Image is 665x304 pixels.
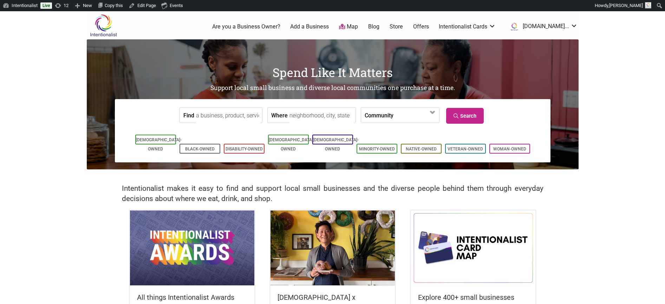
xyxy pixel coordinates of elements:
[136,137,182,151] a: [DEMOGRAPHIC_DATA]-Owned
[313,137,359,151] a: [DEMOGRAPHIC_DATA]-Owned
[359,147,395,151] a: Minority-Owned
[196,108,260,123] input: a business, product, service
[183,108,194,123] label: Find
[390,23,403,31] a: Store
[365,108,393,123] label: Community
[339,23,358,31] a: Map
[439,23,496,31] a: Intentionalist Cards
[87,84,579,92] h2: Support local small business and diverse local communities one purchase at a time.
[411,211,535,285] img: Intentionalist Card Map
[122,183,543,204] h2: Intentionalist makes it easy to find and support local small businesses and the diverse people be...
[506,20,578,33] li: ist.com...
[448,147,483,151] a: Veteran-Owned
[413,23,429,31] a: Offers
[290,23,329,31] a: Add a Business
[406,147,437,151] a: Native-Owned
[368,23,379,31] a: Blog
[87,14,120,37] img: Intentionalist
[446,108,484,124] a: Search
[130,211,254,285] img: Intentionalist Awards
[269,137,314,151] a: [DEMOGRAPHIC_DATA]-Owned
[226,147,263,151] a: Disability-Owned
[418,292,528,302] h5: Explore 400+ small businesses
[185,147,215,151] a: Black-Owned
[506,20,578,33] a: [DOMAIN_NAME]...
[493,147,526,151] a: Woman-Owned
[137,292,247,302] h5: All things Intentionalist Awards
[40,2,52,9] a: Live
[289,108,354,123] input: neighborhood, city, state
[212,23,280,31] a: Are you a Business Owner?
[270,211,395,285] img: King Donuts - Hong Chhuor
[87,64,579,81] h1: Spend Like It Matters
[609,3,643,8] span: [PERSON_NAME]
[271,108,288,123] label: Where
